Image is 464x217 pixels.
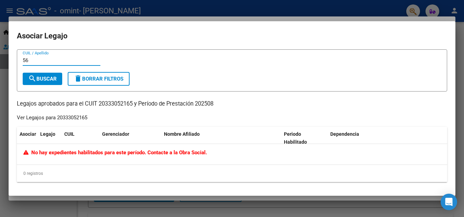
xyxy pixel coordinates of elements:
[17,114,87,122] div: Ver Legajos para 20333052165
[330,131,359,137] span: Dependencia
[64,131,75,137] span: CUIL
[68,72,130,86] button: Borrar Filtros
[40,131,55,137] span: Legajo
[17,127,37,149] datatable-header-cell: Asociar
[161,127,281,149] datatable-header-cell: Nombre Afiliado
[28,74,36,83] mat-icon: search
[23,73,62,85] button: Buscar
[102,131,129,137] span: Gerenciador
[17,100,447,108] p: Legajos aprobados para el CUIT 20333052165 y Período de Prestación 202508
[281,127,328,149] datatable-header-cell: Periodo Habilitado
[23,149,207,156] span: No hay expedientes habilitados para este período. Contacte a la Obra Social.
[441,194,457,210] div: Open Intercom Messenger
[20,131,36,137] span: Asociar
[37,127,62,149] datatable-header-cell: Legajo
[74,74,82,83] mat-icon: delete
[28,76,57,82] span: Buscar
[62,127,99,149] datatable-header-cell: CUIL
[17,165,447,182] div: 0 registros
[17,29,447,43] h2: Asociar Legajo
[74,76,123,82] span: Borrar Filtros
[328,127,448,149] datatable-header-cell: Dependencia
[164,131,200,137] span: Nombre Afiliado
[99,127,161,149] datatable-header-cell: Gerenciador
[284,131,307,145] span: Periodo Habilitado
